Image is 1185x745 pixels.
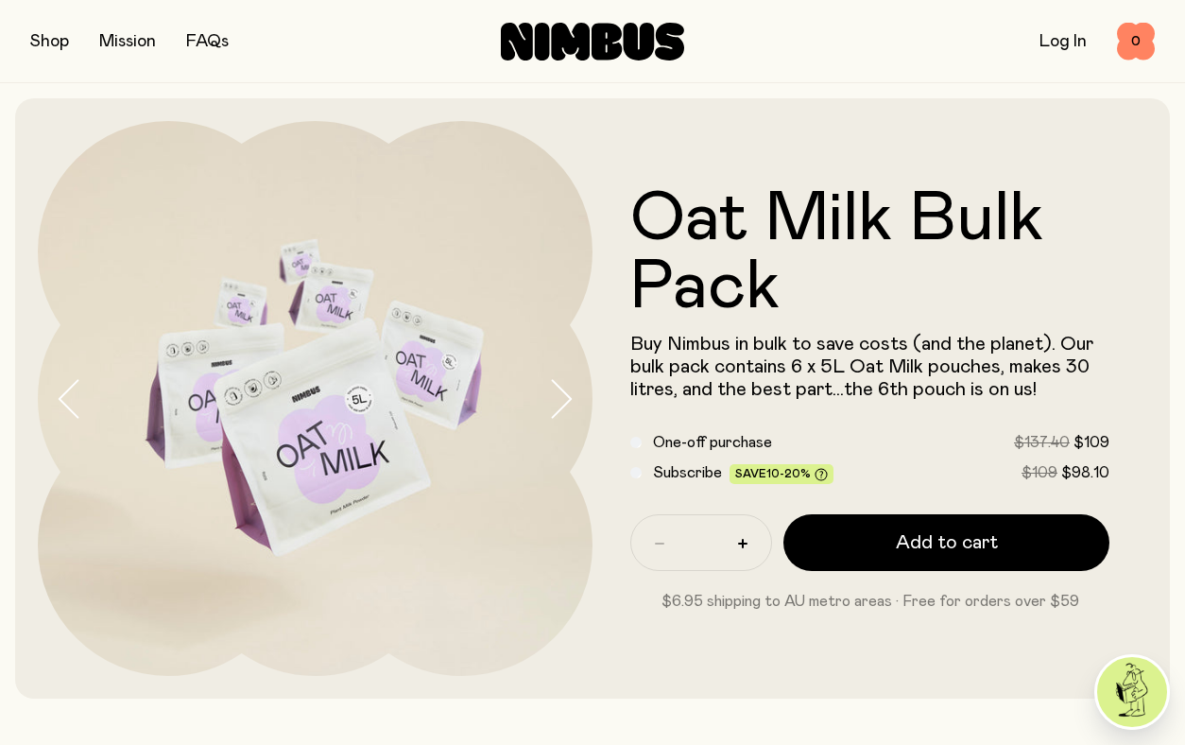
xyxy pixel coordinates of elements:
span: Add to cart [896,529,998,556]
button: Add to cart [783,514,1109,571]
span: $109 [1022,465,1057,480]
span: 10-20% [766,468,811,479]
span: $109 [1073,435,1109,450]
a: Log In [1039,33,1087,50]
img: agent [1097,657,1167,727]
p: $6.95 shipping to AU metro areas · Free for orders over $59 [630,590,1109,613]
a: Mission [99,33,156,50]
a: FAQs [186,33,229,50]
span: Save [735,468,828,482]
span: Subscribe [653,465,722,480]
span: $98.10 [1061,465,1109,480]
button: 0 [1117,23,1155,61]
span: $137.40 [1014,435,1070,450]
span: Buy Nimbus in bulk to save costs (and the planet). Our bulk pack contains 6 x 5L Oat Milk pouches... [630,335,1093,399]
span: One-off purchase [653,435,772,450]
h1: Oat Milk Bulk Pack [630,185,1109,321]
